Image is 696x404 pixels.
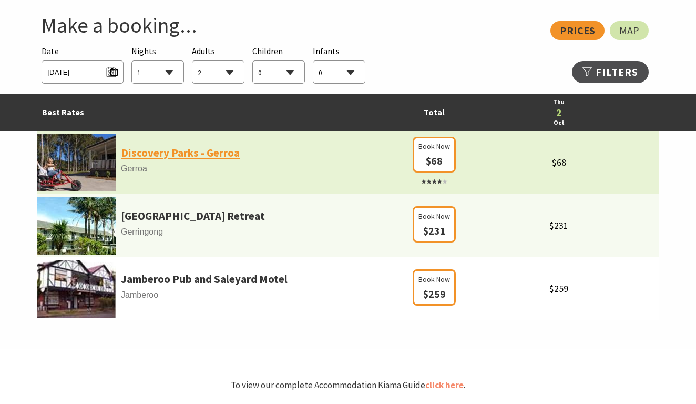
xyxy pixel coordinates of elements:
a: Thu [464,97,654,107]
span: Gerringong [37,225,410,239]
span: Book Now [418,274,450,285]
span: $68 [552,156,566,168]
span: $68 [426,154,443,167]
span: Book Now [418,210,450,222]
a: Map [610,21,649,40]
span: Nights [131,45,156,58]
a: 2 [464,107,654,118]
div: Please choose your desired arrival date [42,45,123,84]
a: Discovery Parks - Gerroa [121,144,240,162]
a: [GEOGRAPHIC_DATA] Retreat [121,207,265,225]
a: Oct [464,118,654,128]
span: $259 [549,282,568,295]
img: Footballa.jpg [37,260,116,318]
span: $231 [549,219,568,231]
td: Best Rates [37,94,410,131]
a: Book Now $68 [413,156,456,187]
span: Map [619,26,639,35]
img: 341233-primary-1e441c39-47ed-43bc-a084-13db65cabecb.jpg [37,134,116,191]
span: Infants [313,46,340,56]
span: $231 [423,224,446,237]
a: Book Now $231 [413,226,456,237]
img: parkridgea.jpg [37,197,116,255]
span: Gerroa [37,162,410,176]
a: Jamberoo Pub and Saleyard Motel [121,270,288,288]
span: Date [42,46,59,56]
span: $259 [423,287,446,300]
span: Adults [192,46,215,56]
span: Jamberoo [37,288,410,302]
td: Total [410,94,458,131]
a: Book Now $259 [413,289,456,300]
span: Children [252,46,283,56]
a: click here [425,379,464,391]
p: To view our complete Accommodation Kiama Guide . [37,378,659,392]
span: [DATE] [47,64,117,78]
div: Choose a number of nights [131,45,184,84]
span: Book Now [418,140,450,152]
